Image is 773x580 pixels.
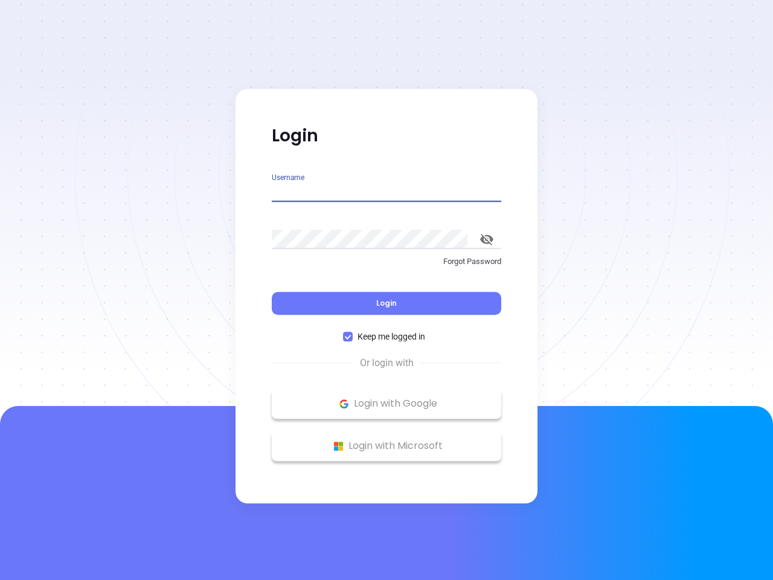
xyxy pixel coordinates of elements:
[272,388,501,419] button: Google Logo Login with Google
[272,256,501,268] p: Forgot Password
[336,396,351,411] img: Google Logo
[272,256,501,277] a: Forgot Password
[354,356,420,370] span: Or login with
[278,395,495,413] p: Login with Google
[272,174,304,181] label: Username
[472,225,501,254] button: toggle password visibility
[278,437,495,455] p: Login with Microsoft
[331,439,346,454] img: Microsoft Logo
[376,298,397,308] span: Login
[353,330,430,343] span: Keep me logged in
[272,431,501,461] button: Microsoft Logo Login with Microsoft
[272,125,501,147] p: Login
[272,292,501,315] button: Login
